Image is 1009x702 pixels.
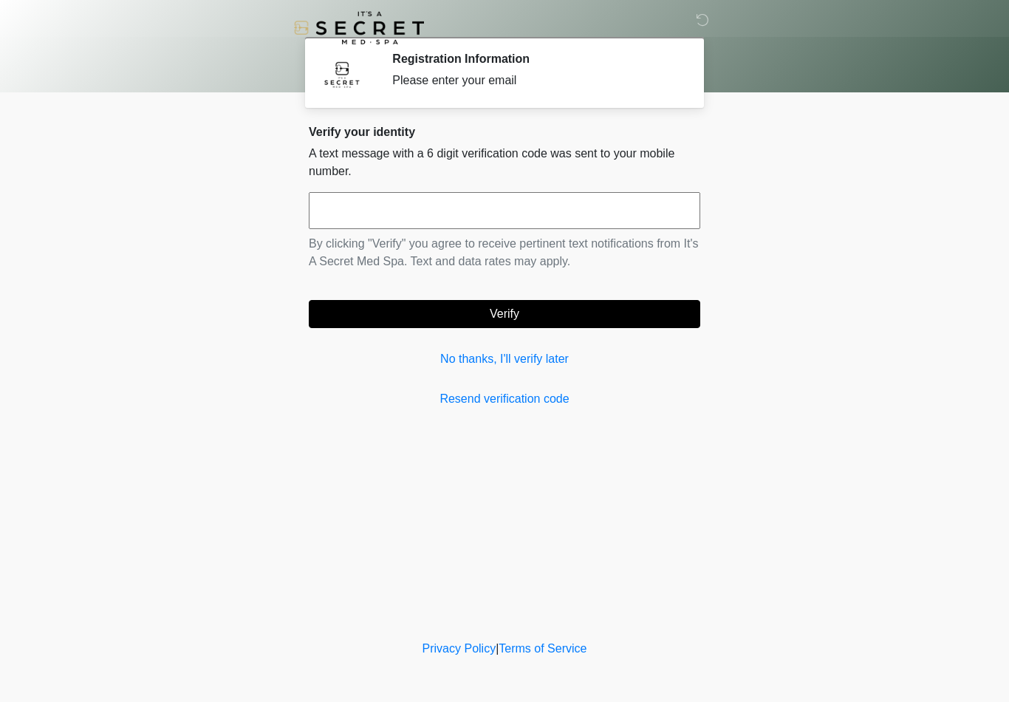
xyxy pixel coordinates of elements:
[496,642,499,655] a: |
[309,300,700,328] button: Verify
[309,235,700,270] p: By clicking "Verify" you agree to receive pertinent text notifications from It's A Secret Med Spa...
[294,11,424,44] img: It's A Secret Med Spa Logo
[499,642,586,655] a: Terms of Service
[392,52,678,66] h2: Registration Information
[309,390,700,408] a: Resend verification code
[423,642,496,655] a: Privacy Policy
[309,145,700,180] p: A text message with a 6 digit verification code was sent to your mobile number.
[309,125,700,139] h2: Verify your identity
[320,52,364,96] img: Agent Avatar
[392,72,678,89] div: Please enter your email
[309,350,700,368] a: No thanks, I'll verify later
